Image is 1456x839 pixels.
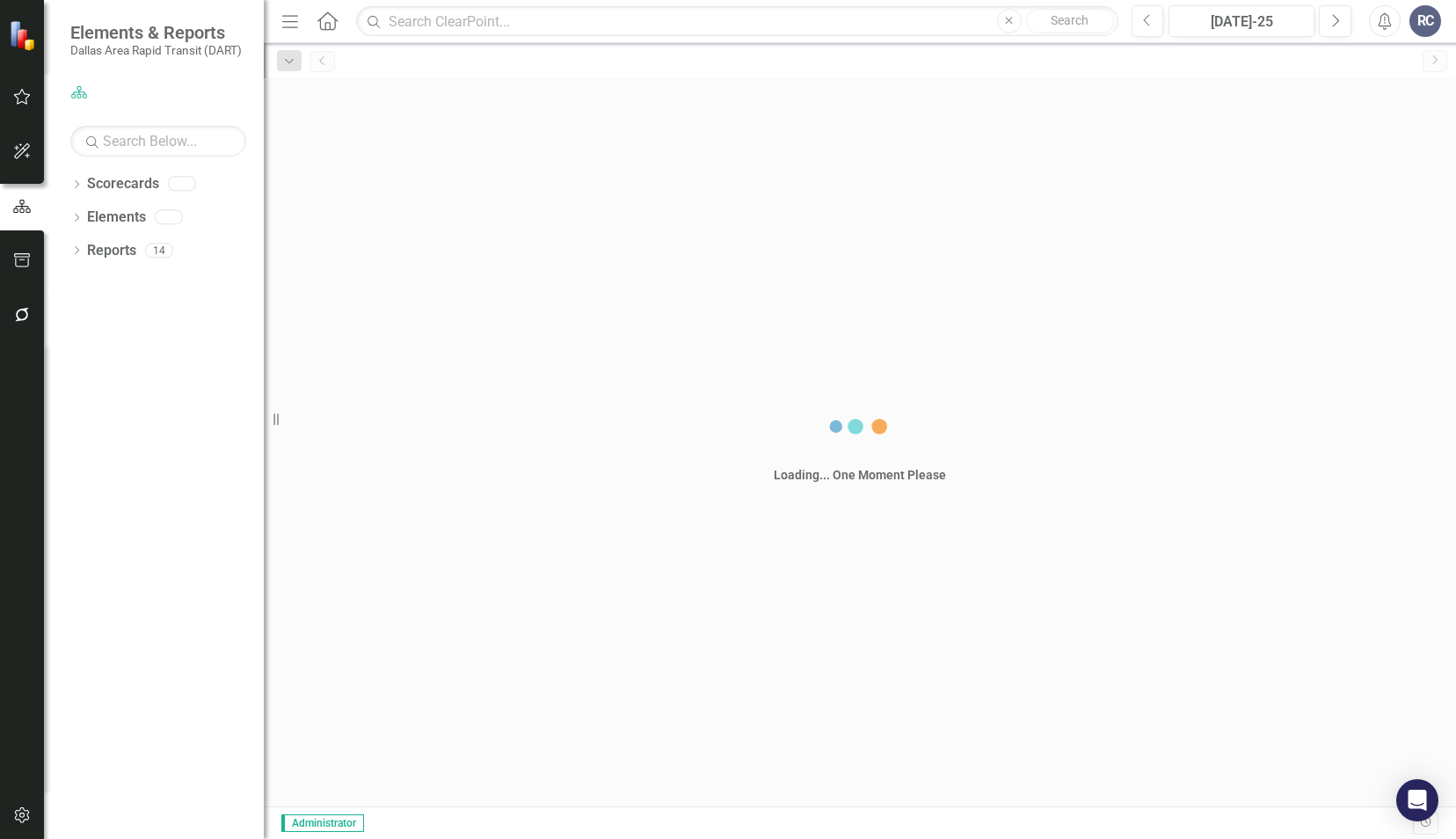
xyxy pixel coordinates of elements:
[356,6,1117,37] input: Search ClearPoint...
[1168,5,1314,37] button: [DATE]-25
[1396,779,1438,821] div: Open Intercom Messenger
[87,174,159,194] a: Scorecards
[281,814,364,832] span: Administrator
[1409,5,1441,37] button: RC
[70,22,242,43] span: Elements & Reports
[145,243,173,258] div: 14
[87,208,146,228] a: Elements
[9,19,40,50] img: ClearPoint Strategy
[1026,9,1114,33] button: Search
[70,126,246,157] input: Search Below...
[70,43,242,57] small: Dallas Area Rapid Transit (DART)
[87,241,136,261] a: Reports
[774,466,946,484] div: Loading... One Moment Please
[1051,13,1088,27] span: Search
[1175,11,1308,33] div: [DATE]-25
